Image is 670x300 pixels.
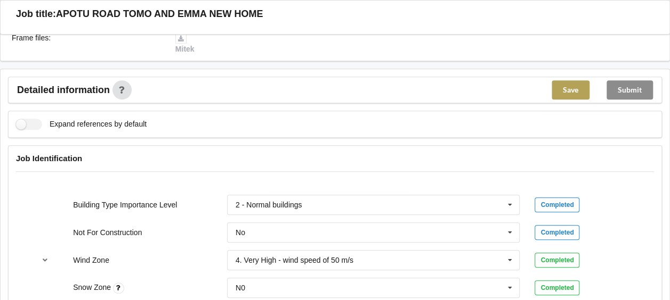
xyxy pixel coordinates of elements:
[236,201,302,209] div: 2 - Normal buildings
[35,251,55,270] button: reference-toggle
[535,280,579,295] div: Completed
[175,34,195,54] a: Mitek
[16,8,56,20] h3: Job title:
[56,8,263,20] h3: APOTU ROAD TOMO AND EMMA NEW HOME
[535,225,579,240] div: Completed
[535,253,579,268] div: Completed
[73,256,109,264] label: Wind Zone
[236,256,353,264] div: 4. Very High - wind speed of 50 m/s
[16,153,654,163] h4: Job Identification
[73,228,142,237] label: Not For Construction
[4,32,168,55] div: Frame files :
[16,119,147,130] label: Expand references by default
[552,80,590,99] button: Save
[535,197,579,212] div: Completed
[73,201,177,209] label: Building Type Importance Level
[17,85,110,95] span: Detailed information
[236,284,245,291] div: N0
[236,229,245,236] div: No
[73,283,113,291] label: Snow Zone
